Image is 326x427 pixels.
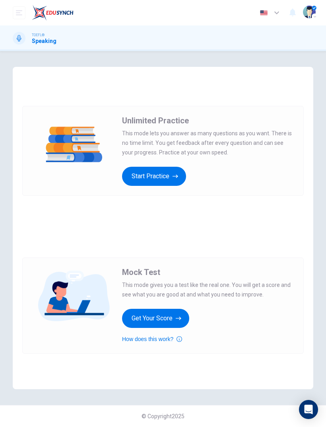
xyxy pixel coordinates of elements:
[122,267,160,277] span: Mock Test
[122,116,189,125] span: Unlimited Practice
[32,32,45,38] span: TOEFL®
[299,400,318,419] div: Open Intercom Messenger
[303,6,316,18] img: Profile picture
[32,38,56,44] h1: Speaking
[259,10,269,16] img: en
[122,167,186,186] button: Start Practice
[122,334,182,344] button: How does this work?
[142,413,184,419] span: © Copyright 2025
[13,6,25,19] button: open mobile menu
[32,5,74,21] img: EduSynch logo
[122,309,189,328] button: Get Your Score
[122,280,294,299] span: This mode gives you a test like the real one. You will get a score and see what you are good at a...
[122,129,294,157] span: This mode lets you answer as many questions as you want. There is no time limit. You get feedback...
